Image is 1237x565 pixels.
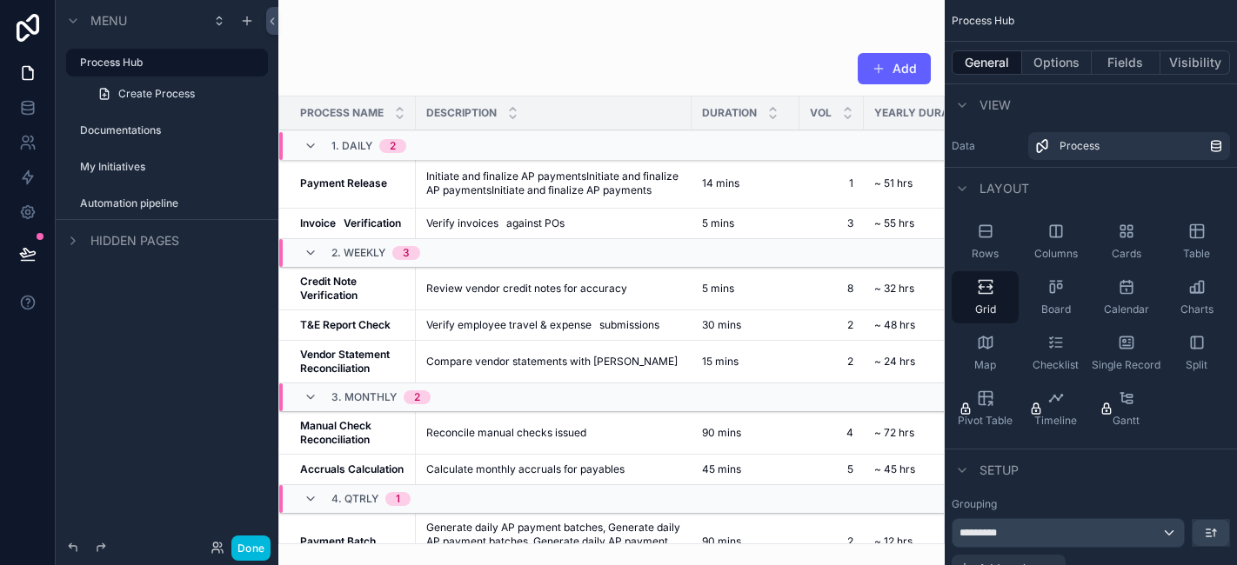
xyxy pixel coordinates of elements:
div: 2 [414,390,420,404]
span: Layout [980,180,1029,197]
span: Table [1183,247,1210,261]
span: Setup [980,462,1019,479]
button: Rows [952,216,1019,268]
button: Checklist [1022,327,1089,379]
span: Timeline [1034,414,1077,428]
button: Calendar [1093,271,1160,323]
span: 3. Monthly [331,390,397,404]
div: 2 [390,139,396,153]
span: Gantt [1113,414,1140,428]
label: Documentations [80,123,257,137]
strong: Accruals Calculation [300,462,404,475]
button: Timeline [1022,382,1089,435]
span: Checklist [1033,358,1079,372]
span: Cards [1112,247,1141,261]
span: Menu [90,12,127,30]
strong: Payment Batch [300,535,376,548]
button: Cards [1093,216,1160,268]
div: 3 [403,246,410,260]
button: Columns [1022,216,1089,268]
button: Charts [1163,271,1230,323]
span: 2. Weekly [331,246,385,260]
button: Gantt [1093,382,1160,435]
a: Invoice Verification [300,216,405,230]
div: 1 [396,492,400,506]
strong: Vendor Statement Reconciliation [300,348,392,375]
button: Board [1022,271,1089,323]
span: Map [974,358,996,372]
span: Charts [1180,302,1214,316]
label: Grouping [952,497,997,511]
a: Credit Note Verification [300,275,405,302]
a: Payment Release [300,176,405,190]
label: Process Hub [80,56,257,70]
span: Create Process [118,87,195,101]
button: Single Record [1093,327,1160,379]
strong: Manual Check Reconciliation [300,419,374,446]
a: Accruals Calculation [300,462,405,476]
span: Hidden pages [90,232,179,249]
span: Process Hub [952,14,1014,28]
span: Duration [702,106,757,120]
label: My Initiatives [80,160,257,174]
span: Pivot Table [958,414,1013,428]
button: Grid [952,271,1019,323]
span: Description [426,106,497,120]
button: Done [231,535,271,561]
span: 1. Daily [331,139,372,153]
a: Create Process [87,80,268,108]
span: Columns [1034,247,1078,261]
span: 4. Qtrly [331,492,378,506]
button: Table [1163,216,1230,268]
span: View [980,96,1011,114]
label: Automation pipeline [80,196,257,210]
label: Data [952,139,1021,153]
strong: Credit Note Verification [300,275,359,302]
button: Fields [1092,50,1161,75]
button: Map [952,327,1019,379]
span: Calendar [1104,302,1149,316]
strong: Invoice Verification [300,216,401,229]
button: Pivot Table [952,382,1019,435]
a: T&E Report Check [300,318,405,332]
span: Process [1060,139,1100,153]
span: Board [1041,302,1071,316]
a: Vendor Statement Reconciliation [300,348,405,376]
a: Process [1028,132,1230,160]
button: General [952,50,1022,75]
strong: T&E Report Check [300,318,391,331]
span: Rows [972,247,999,261]
span: Process Name [300,106,384,120]
span: Grid [975,302,996,316]
span: Single Record [1092,358,1160,372]
button: Split [1163,327,1230,379]
strong: Payment Release [300,176,387,189]
span: Split [1186,358,1207,372]
button: Options [1022,50,1092,75]
a: Payment Batch [300,535,405,548]
a: Manual Check Reconciliation [300,419,405,447]
span: Yearly Duration [874,106,973,120]
button: Visibility [1160,50,1230,75]
span: Vol [810,106,832,120]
